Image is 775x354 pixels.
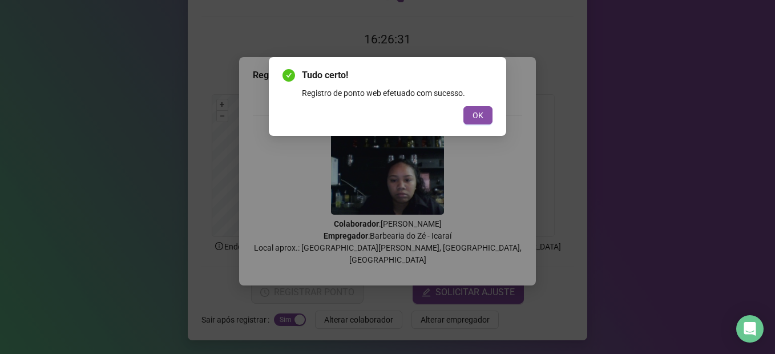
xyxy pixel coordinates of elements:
div: Registro de ponto web efetuado com sucesso. [302,87,493,99]
div: Open Intercom Messenger [736,315,764,343]
span: Tudo certo! [302,69,493,82]
span: check-circle [282,69,295,82]
button: OK [463,106,493,124]
span: OK [473,109,483,122]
